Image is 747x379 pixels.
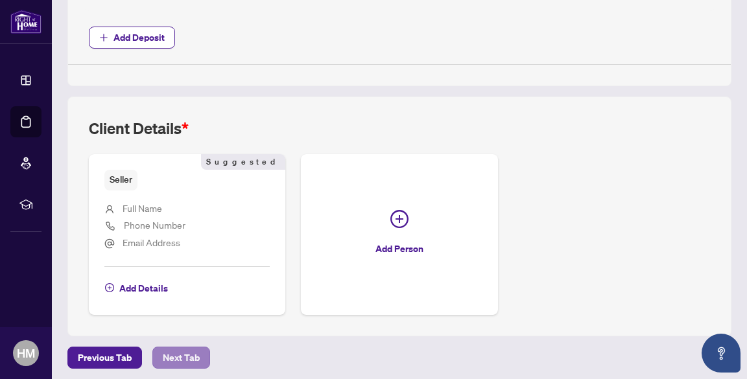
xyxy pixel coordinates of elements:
span: Email Address [123,236,180,248]
button: Open asap [702,334,741,373]
span: Suggested [201,154,285,170]
span: plus-circle [105,283,114,292]
button: Previous Tab [67,347,142,369]
span: Add Deposit [113,27,165,48]
span: plus-circle [390,210,409,228]
button: Next Tab [152,347,210,369]
span: Add Person [375,238,423,259]
span: Phone Number [124,219,185,231]
span: Full Name [123,202,162,214]
span: Next Tab [163,347,200,368]
span: Previous Tab [78,347,132,368]
span: HM [17,344,35,362]
span: Add Details [119,278,168,299]
button: Add Details [104,277,169,299]
img: logo [10,10,41,34]
button: Add Deposit [89,27,175,49]
span: Seller [104,170,137,190]
button: Add Person [301,154,497,314]
span: plus [99,33,108,42]
h2: Client Details [89,118,189,139]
